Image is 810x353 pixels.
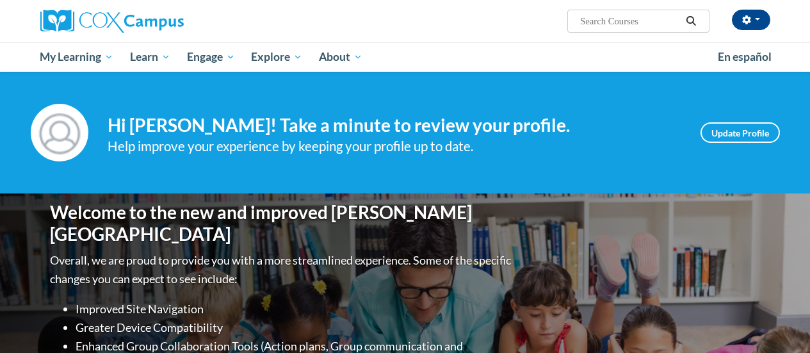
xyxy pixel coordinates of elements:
a: My Learning [32,42,122,72]
span: About [319,49,362,65]
p: Overall, we are proud to provide you with a more streamlined experience. Some of the specific cha... [50,251,514,288]
img: Profile Image [31,104,88,161]
input: Search Courses [579,13,681,29]
h4: Hi [PERSON_NAME]! Take a minute to review your profile. [108,115,681,136]
span: My Learning [40,49,113,65]
span: En español [718,50,772,63]
h1: Welcome to the new and improved [PERSON_NAME][GEOGRAPHIC_DATA] [50,202,514,245]
span: Explore [251,49,302,65]
a: Explore [243,42,311,72]
a: Learn [122,42,179,72]
iframe: Button to launch messaging window [759,302,800,343]
li: Improved Site Navigation [76,300,514,318]
button: Account Settings [732,10,770,30]
a: Cox Campus [40,10,271,33]
img: Cox Campus [40,10,184,33]
span: Engage [187,49,235,65]
a: Engage [179,42,243,72]
div: Main menu [31,42,780,72]
span: Learn [130,49,170,65]
a: En español [709,44,780,70]
div: Help improve your experience by keeping your profile up to date. [108,136,681,157]
button: Search [681,13,701,29]
a: Update Profile [701,122,780,143]
li: Greater Device Compatibility [76,318,514,337]
a: About [311,42,371,72]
